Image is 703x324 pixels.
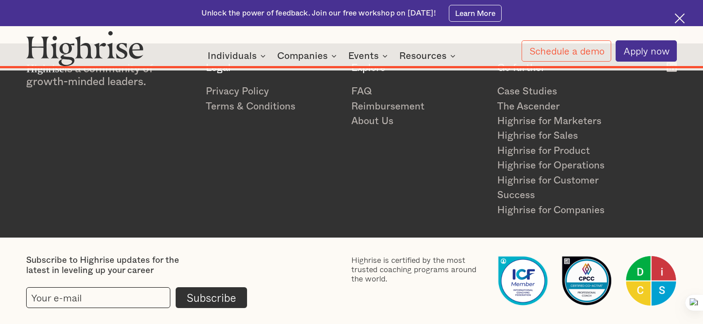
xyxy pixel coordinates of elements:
a: Highrise for Marketers [497,114,632,129]
span: Highrise [26,62,64,74]
div: Companies [277,51,328,61]
div: Individuals [208,51,268,61]
div: Highrise is certified by the most trusted coaching programs around the world. [351,255,486,283]
a: Highrise for Customer Success [497,173,632,203]
a: Reimbursement [351,99,486,114]
div: Subscribe to Highrise updates for the latest in leveling up your career [26,255,202,277]
div: Events [348,51,379,61]
a: FAQ [351,84,486,99]
a: Terms & Conditions [206,99,341,114]
a: Privacy Policy [206,84,341,99]
a: Case Studies [497,84,632,99]
input: Your e-mail [26,287,170,308]
div: Unlock the power of feedback. Join our free workshop on [DATE]! [201,8,436,19]
a: Highrise for Product [497,144,632,158]
input: Subscribe [176,287,247,308]
img: Cross icon [675,13,685,23]
div: Resources [399,51,458,61]
div: Individuals [208,51,257,61]
div: Events [348,51,390,61]
a: Apply now [616,40,676,62]
div: Resources [399,51,447,61]
form: current-footer-subscribe-form [26,287,247,308]
div: Companies [277,51,339,61]
img: Highrise logo [26,31,144,66]
a: Highrise for Operations [497,158,632,173]
a: Highrise for Sales [497,129,632,143]
div: is a community of growth-minded leaders. [26,62,195,88]
a: The Ascender [497,99,632,114]
a: Learn More [449,5,502,22]
a: Schedule a demo [522,40,611,62]
a: About Us [351,114,486,129]
a: Highrise for Companies [497,203,632,218]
